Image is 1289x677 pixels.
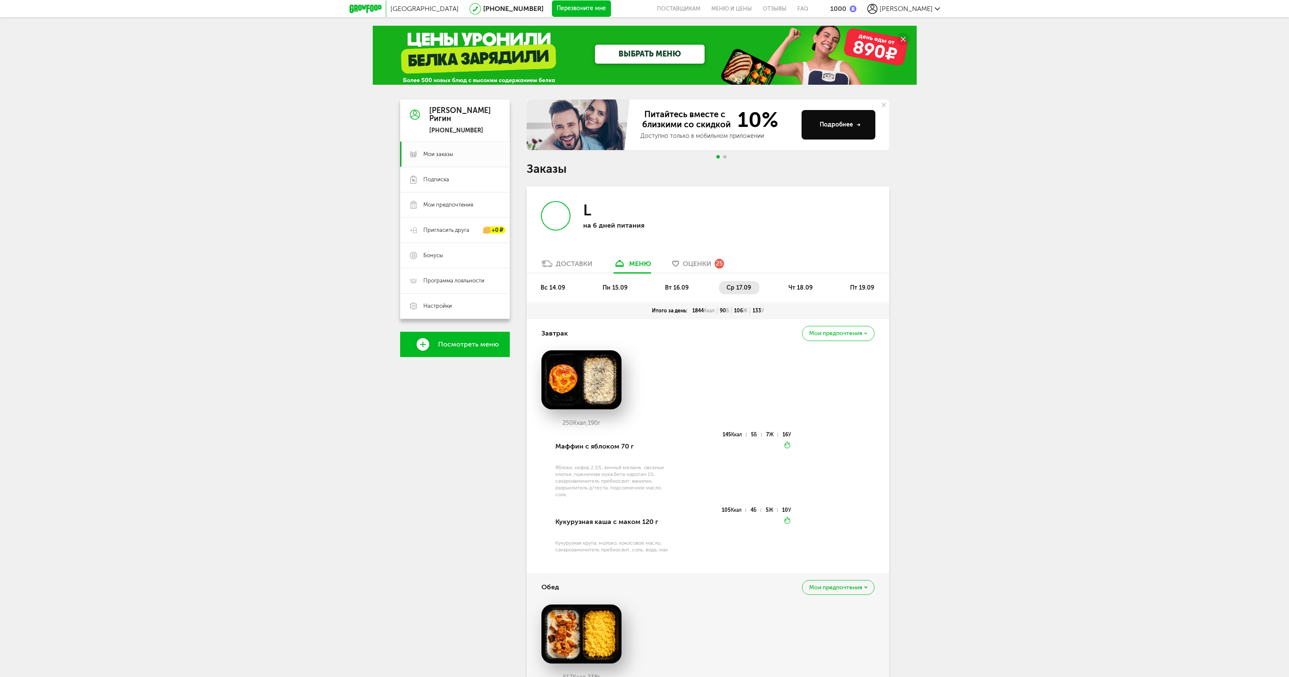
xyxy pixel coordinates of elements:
p: на 6 дней питания [583,221,693,229]
div: 106 [732,307,750,314]
div: 4 [751,508,761,512]
div: Подробнее [820,121,861,129]
span: Программа лояльности [423,277,484,285]
button: Подробнее [802,110,875,140]
div: Доставки [556,260,592,268]
span: [PERSON_NAME] [880,5,933,13]
div: 145 [723,433,746,437]
span: пн 15.09 [603,284,627,291]
div: Яблоки, кефир 2,5%, яичный меланж, овсяные хлопья, пшеничная мука,бета-каротин 1%, сахарозамените... [555,464,672,498]
span: Пригласить друга [423,226,469,234]
div: Маффин с яблоком 70 г [555,432,672,461]
span: Ккал [731,507,742,513]
span: [GEOGRAPHIC_DATA] [390,5,459,13]
span: Оценки [683,260,711,268]
img: big_GTxSCeRVYZhUHrkC.png [541,604,622,664]
span: Мои заказы [423,150,453,158]
span: Б [753,507,756,513]
span: Мои предпочтения [809,585,862,591]
span: Ж [769,432,774,438]
span: Go to slide 1 [716,155,720,159]
span: вт 16.09 [665,284,689,291]
span: У [761,308,764,314]
span: пт 19.09 [850,284,874,291]
span: Мои предпочтения [809,330,862,336]
a: Доставки [537,259,597,273]
div: +0 ₽ [483,227,506,234]
h4: Завтрак [541,325,568,341]
div: 105 [722,508,746,512]
span: У [788,507,791,513]
a: Бонусы [400,243,510,268]
span: ср 17.09 [727,284,751,291]
img: family-banner.579af9d.jpg [527,99,632,150]
div: Кукурузная каша с маком 120 г [555,508,672,536]
span: вс 14.09 [541,284,565,291]
div: 133 [750,307,767,314]
a: Программа лояльности [400,268,510,293]
a: Оценки 25 [668,259,728,273]
div: Доступно только в мобильном приложении [640,132,795,140]
a: [PHONE_NUMBER] [483,5,544,13]
div: Итого за день: [649,307,690,314]
h1: Заказы [527,164,889,175]
div: 1844 [690,307,717,314]
div: меню [629,260,651,268]
div: 16 [783,433,791,437]
span: Go to slide 2 [723,155,727,159]
div: [PERSON_NAME] Ригин [429,107,491,124]
a: Пригласить друга +0 ₽ [400,218,510,243]
img: bonus_b.cdccf46.png [850,5,856,12]
span: Ж [769,507,773,513]
span: Ккал [731,432,742,438]
div: [PHONE_NUMBER] [429,127,491,134]
a: ВЫБРАТЬ МЕНЮ [595,45,705,64]
div: 5 [766,508,778,512]
a: Мои предпочтения [400,192,510,218]
span: Ккал, [573,419,588,427]
h3: L [583,201,591,219]
span: Мои предпочтения [423,201,473,209]
span: Б [754,432,757,438]
span: г [598,419,600,427]
span: У [788,432,791,438]
div: 250 190 [541,420,622,427]
button: Перезвоните мне [552,0,611,17]
h4: Обед [541,579,559,595]
a: Настройки [400,293,510,319]
div: 7 [766,433,778,437]
div: 5 [751,433,761,437]
span: Б [726,308,729,314]
span: Посмотреть меню [438,341,499,348]
a: меню [609,259,655,273]
a: Мои заказы [400,142,510,167]
span: Ккал [704,308,715,314]
div: 90 [717,307,732,314]
span: Настройки [423,302,452,310]
a: Посмотреть меню [400,332,510,357]
div: 10 [782,508,791,512]
span: 10% [732,109,778,130]
span: Бонусы [423,252,443,259]
span: Питайтесь вместе с близкими со скидкой [640,109,732,130]
div: Кукурузная крупа, молоко, кокосовое масло, сахарозаменитель пребиосвит, соль, вода; мак [555,540,672,553]
img: big_9BNTztM5lvvaQ1ut.png [541,350,622,409]
a: Подписка [400,167,510,192]
div: 25 [715,259,724,268]
div: 1000 [830,5,846,13]
span: Подписка [423,176,449,183]
span: Ж [743,308,748,314]
span: чт 18.09 [788,284,813,291]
